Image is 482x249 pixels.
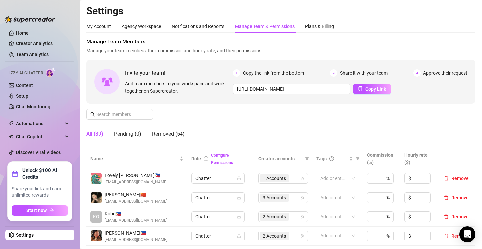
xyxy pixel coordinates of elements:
[441,232,471,240] button: Remove
[301,176,304,180] span: team
[16,150,61,155] a: Discover Viral Videos
[9,121,14,126] span: thunderbolt
[90,112,95,117] span: search
[444,234,449,238] span: delete
[211,153,233,165] a: Configure Permissions
[16,93,28,99] a: Setup
[16,131,63,142] span: Chat Copilot
[235,23,295,30] div: Manage Team & Permissions
[260,194,289,202] span: 3 Accounts
[451,176,469,181] span: Remove
[263,175,286,182] span: 1 Accounts
[195,173,241,183] span: Chatter
[46,67,56,77] img: AI Chatter
[90,155,178,162] span: Name
[237,196,241,200] span: lock
[96,111,144,118] input: Search members
[263,194,286,201] span: 3 Accounts
[365,86,386,92] span: Copy Link
[301,215,304,219] span: team
[105,191,167,198] span: [PERSON_NAME] 🇨🇳
[114,130,141,138] div: Pending (0)
[444,214,449,219] span: delete
[91,173,102,184] img: Lovely Gablines
[444,195,449,200] span: delete
[125,80,230,95] span: Add team members to your workspace and work together on Supercreator.
[86,5,475,17] h2: Settings
[441,174,471,182] button: Remove
[86,130,103,138] div: All (39)
[444,176,449,181] span: delete
[451,233,469,239] span: Remove
[9,134,13,139] img: Chat Copilot
[16,104,50,109] a: Chat Monitoring
[233,69,240,77] span: 1
[451,214,469,219] span: Remove
[195,212,241,222] span: Chatter
[22,167,68,180] strong: Unlock $100 AI Credits
[86,23,111,30] div: My Account
[459,226,475,242] div: Open Intercom Messenger
[105,179,167,185] span: [EMAIL_ADDRESS][DOMAIN_NAME]
[86,149,187,169] th: Name
[91,192,102,203] img: Yvanne Pingol
[105,172,167,179] span: Lovely [PERSON_NAME] 🇵🇭
[316,155,327,162] span: Tags
[12,205,68,216] button: Start nowarrow-right
[329,156,334,161] span: question-circle
[237,234,241,238] span: lock
[263,213,286,220] span: 2 Accounts
[260,232,289,240] span: 2 Accounts
[105,217,167,224] span: [EMAIL_ADDRESS][DOMAIN_NAME]
[330,69,337,77] span: 2
[125,69,233,77] span: Invite your team!
[451,195,469,200] span: Remove
[49,208,54,213] span: arrow-right
[304,154,310,164] span: filter
[105,210,167,217] span: Kobe 🇵🇭
[301,234,304,238] span: team
[413,69,421,77] span: 3
[93,213,99,220] span: KO
[172,23,224,30] div: Notifications and Reports
[16,30,29,36] a: Home
[16,38,69,49] a: Creator Analytics
[237,215,241,219] span: lock
[16,83,33,88] a: Content
[260,213,289,221] span: 2 Accounts
[16,232,34,238] a: Settings
[423,69,467,77] span: Approve their request
[122,23,161,30] div: Agency Workspace
[260,174,289,182] span: 1 Accounts
[353,84,391,94] button: Copy Link
[9,70,43,76] span: Izzy AI Chatter
[86,38,475,46] span: Manage Team Members
[356,157,360,161] span: filter
[152,130,185,138] div: Removed (54)
[5,16,55,23] img: logo-BBDzfeDw.svg
[12,186,68,199] span: Share your link and earn unlimited rewards
[441,213,471,221] button: Remove
[195,231,241,241] span: Chatter
[204,156,208,161] span: info-circle
[243,69,304,77] span: Copy the link from the bottom
[441,194,471,202] button: Remove
[340,69,388,77] span: Share it with your team
[16,52,49,57] a: Team Analytics
[301,196,304,200] span: team
[16,118,63,129] span: Automations
[358,86,363,91] span: copy
[105,237,167,243] span: [EMAIL_ADDRESS][DOMAIN_NAME]
[12,170,18,177] span: gift
[105,198,167,205] span: [EMAIL_ADDRESS][DOMAIN_NAME]
[195,193,241,203] span: Chatter
[305,157,309,161] span: filter
[237,176,241,180] span: lock
[191,156,201,161] span: Role
[305,23,334,30] div: Plans & Billing
[354,154,361,164] span: filter
[258,155,302,162] span: Creator accounts
[26,208,47,213] span: Start now
[363,149,400,169] th: Commission (%)
[91,230,102,241] img: Aliyah Espiritu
